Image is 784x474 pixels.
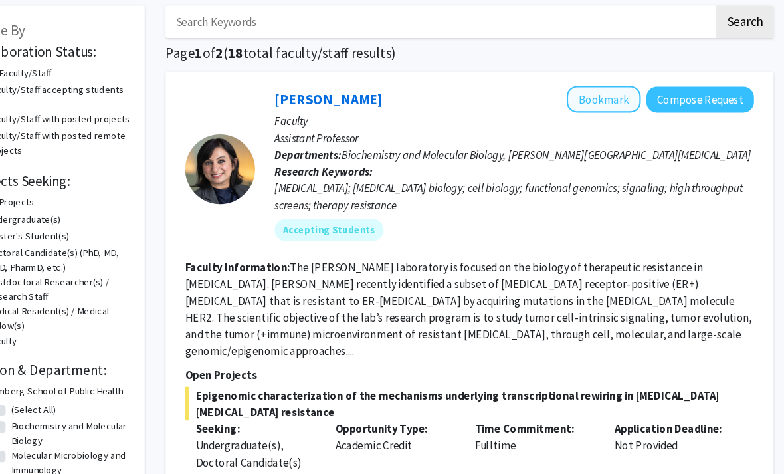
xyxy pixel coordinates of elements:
span: Refine By [10,20,62,37]
button: Add Utthara Nayar to Bookmarks [577,82,648,107]
button: Search [720,5,774,36]
label: Master's Student(s) [26,217,104,231]
iframe: Chat [10,414,56,464]
span: 18 [255,42,270,59]
p: Open Projects [215,348,755,364]
label: Biochemistry and Molecular Biology [49,398,159,426]
h2: Division & Department: [10,344,163,360]
h2: Collaboration Status: [10,41,163,57]
p: Seeking: [225,400,338,415]
button: Compose Request to Utthara Nayar [653,82,755,107]
h3: Bloomberg School of Public Health [18,365,155,379]
label: All Faculty/Staff [26,62,88,76]
label: Faculty [26,317,54,331]
p: Time Commitment: [490,400,603,415]
p: Opportunity Type: [357,400,470,415]
h2: Projects Seeking: [10,164,163,180]
p: Application Deadline: [623,400,735,415]
label: Faculty/Staff with posted remote projects [26,122,163,150]
label: Doctoral Candidate(s) (PhD, MD, DMD, PharmD, etc.) [26,233,163,261]
h1: Page of ( total faculty/staff results) [196,43,774,59]
p: Faculty [300,107,755,123]
span: Epigenomic characterization of the mechanisms underlying transcriptional rewiring in [MEDICAL_DAT... [215,368,755,400]
label: Medical Resident(s) / Medical Fellow(s) [26,289,163,317]
input: Search Keywords [196,5,718,36]
b: Departments: [300,140,363,154]
span: 1 [224,42,231,59]
span: 2 [243,42,250,59]
fg-read-more: The [PERSON_NAME] laboratory is focused on the biology of therapeutic resistance in [MEDICAL_DATA... [215,247,753,340]
div: [MEDICAL_DATA]; [MEDICAL_DATA] biology; cell biology; functional genomics; signaling; high throug... [300,171,755,203]
label: Molecular Microbiology and Immunology [49,426,159,454]
label: Undergraduate(s) [26,201,96,215]
a: [PERSON_NAME] [300,86,402,102]
label: (Select All) [49,382,92,396]
mat-chip: Accepting Students [300,208,403,229]
label: Postdoctoral Researcher(s) / Research Staff [26,261,163,289]
label: Faculty/Staff accepting students [26,78,156,92]
span: Biochemistry and Molecular Biology, [PERSON_NAME][GEOGRAPHIC_DATA][MEDICAL_DATA] [363,140,753,154]
b: Research Keywords: [300,156,393,170]
p: Assistant Professor [300,123,755,139]
b: Faculty Information: [215,247,314,261]
h3: Carey Business School [15,457,106,471]
label: All Projects [26,185,71,199]
label: Faculty/Staff with posted projects [26,106,162,120]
